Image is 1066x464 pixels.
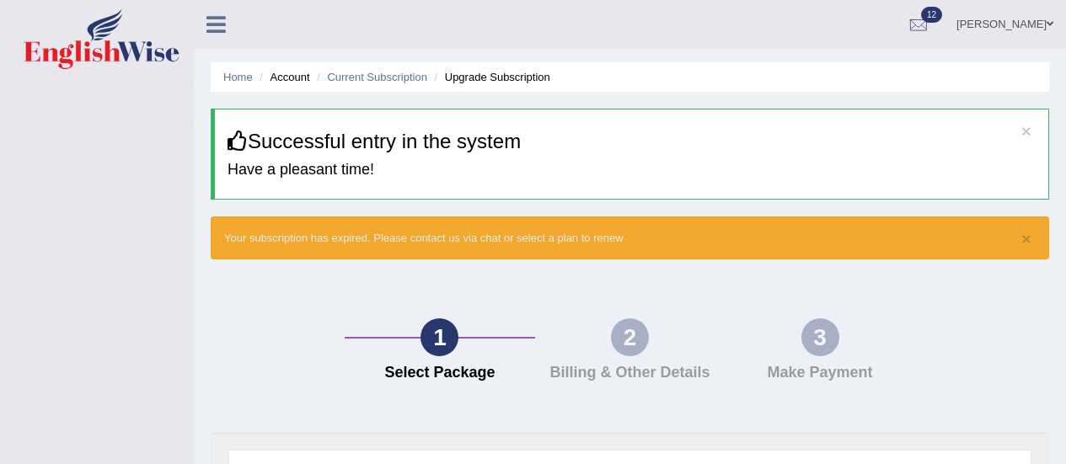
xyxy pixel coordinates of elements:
h4: Make Payment [733,365,907,381]
button: × [1021,122,1031,140]
a: Home [223,71,253,83]
li: Upgrade Subscription [431,69,550,85]
div: 2 [611,318,649,356]
div: 3 [801,318,839,356]
button: × [1021,230,1031,248]
h4: Select Package [353,365,527,381]
h4: Have a pleasant time! [228,162,1036,179]
h3: Successful entry in the system [228,131,1036,152]
span: 12 [921,7,942,23]
div: Your subscription has expired. Please contact us via chat or select a plan to renew [211,216,1049,259]
div: 1 [421,318,458,356]
a: Current Subscription [327,71,427,83]
h4: Billing & Other Details [544,365,717,381]
li: Account [255,69,309,85]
